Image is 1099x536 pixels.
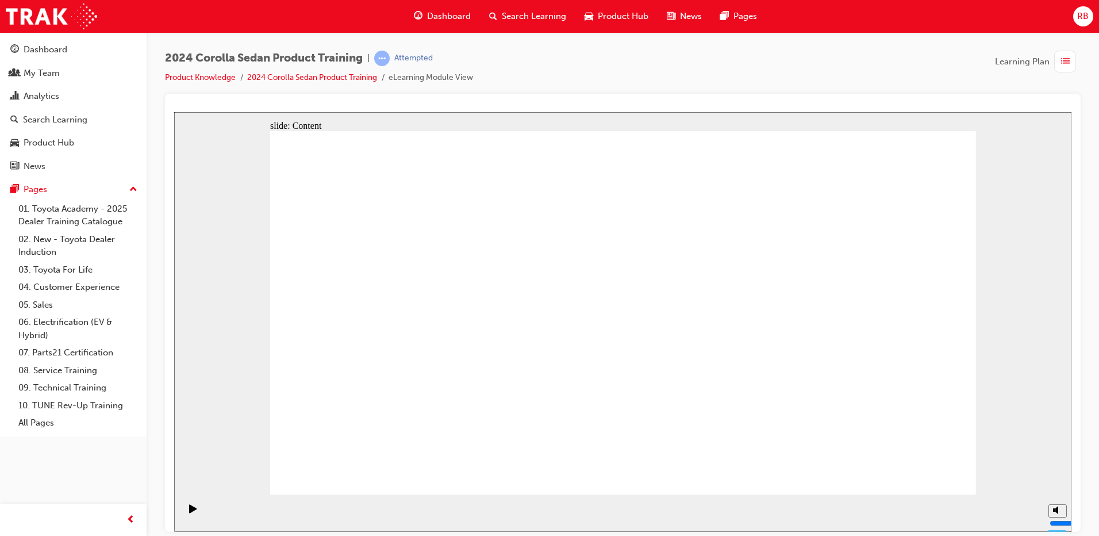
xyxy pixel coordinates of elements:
div: Search Learning [23,113,87,127]
div: Analytics [24,90,59,103]
a: guage-iconDashboard [405,5,480,28]
span: prev-icon [126,513,135,527]
a: Dashboard [5,39,142,60]
a: news-iconNews [658,5,711,28]
span: News [680,10,702,23]
span: guage-icon [414,9,422,24]
a: 09. Technical Training [14,379,142,397]
span: car-icon [10,138,19,148]
a: Product Hub [5,132,142,154]
a: 07. Parts21 Certification [14,344,142,362]
a: My Team [5,63,142,84]
div: Product Hub [24,136,74,150]
a: Analytics [5,86,142,107]
a: 10. TUNE Rev-Up Training [14,397,142,415]
button: Pages [5,179,142,200]
button: RB [1073,6,1093,26]
span: news-icon [10,162,19,172]
a: 06. Electrification (EV & Hybrid) [14,313,142,344]
span: search-icon [10,115,18,125]
a: car-iconProduct Hub [575,5,658,28]
a: 04. Customer Experience [14,278,142,296]
span: pages-icon [720,9,729,24]
span: Learning Plan [995,55,1050,68]
span: 2024 Corolla Sedan Product Training [165,52,363,65]
span: Dashboard [427,10,471,23]
a: 05. Sales [14,296,142,314]
div: My Team [24,67,60,80]
button: Play (Ctrl+Alt+P) [6,392,25,411]
a: 02. New - Toyota Dealer Induction [14,231,142,261]
div: misc controls [869,382,892,420]
span: list-icon [1061,55,1070,69]
li: eLearning Module View [389,71,473,85]
a: All Pages [14,414,142,432]
span: up-icon [129,182,137,197]
a: search-iconSearch Learning [480,5,575,28]
a: 2024 Corolla Sedan Product Training [247,72,377,82]
span: learningRecordVerb_ATTEMPT-icon [374,51,390,66]
div: Attempted [394,53,433,64]
span: car-icon [585,9,593,24]
a: 08. Service Training [14,362,142,380]
div: playback controls [6,382,25,420]
a: pages-iconPages [711,5,766,28]
a: 01. Toyota Academy - 2025 Dealer Training Catalogue [14,200,142,231]
div: Pages [24,183,47,196]
span: chart-icon [10,91,19,102]
span: Product Hub [598,10,648,23]
button: Learning Plan [995,51,1081,72]
span: people-icon [10,68,19,79]
a: Search Learning [5,109,142,131]
span: news-icon [667,9,675,24]
span: RB [1077,10,1089,23]
img: Trak [6,3,97,29]
div: Dashboard [24,43,67,56]
span: pages-icon [10,185,19,195]
button: DashboardMy TeamAnalyticsSearch LearningProduct HubNews [5,37,142,179]
span: Pages [733,10,757,23]
span: | [367,52,370,65]
input: volume [875,407,950,416]
a: Product Knowledge [165,72,236,82]
a: News [5,156,142,177]
span: guage-icon [10,45,19,55]
a: 03. Toyota For Life [14,261,142,279]
div: News [24,160,45,173]
button: Mute (Ctrl+Alt+M) [874,392,893,405]
span: Search Learning [502,10,566,23]
span: search-icon [489,9,497,24]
